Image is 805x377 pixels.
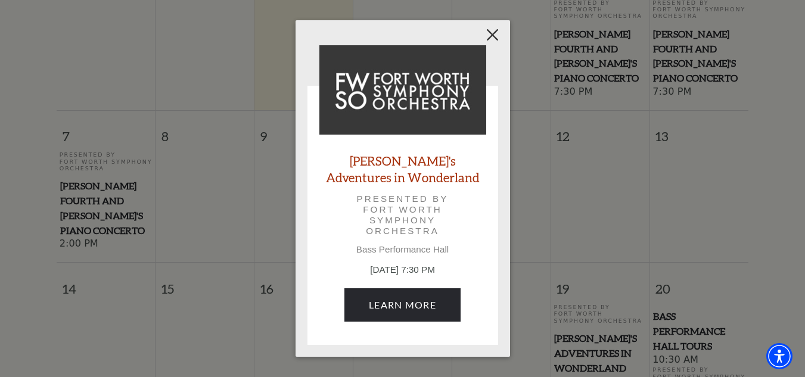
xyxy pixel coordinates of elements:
button: Close [481,23,503,46]
img: Alice's Adventures in Wonderland [319,45,486,135]
p: Bass Performance Hall [319,244,486,255]
div: Accessibility Menu [766,343,792,369]
a: [PERSON_NAME]'s Adventures in Wonderland [319,152,486,185]
a: September 19, 7:30 PM Learn More [344,288,461,322]
p: Presented by Fort Worth Symphony Orchestra [336,194,470,237]
p: [DATE] 7:30 PM [319,263,486,277]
